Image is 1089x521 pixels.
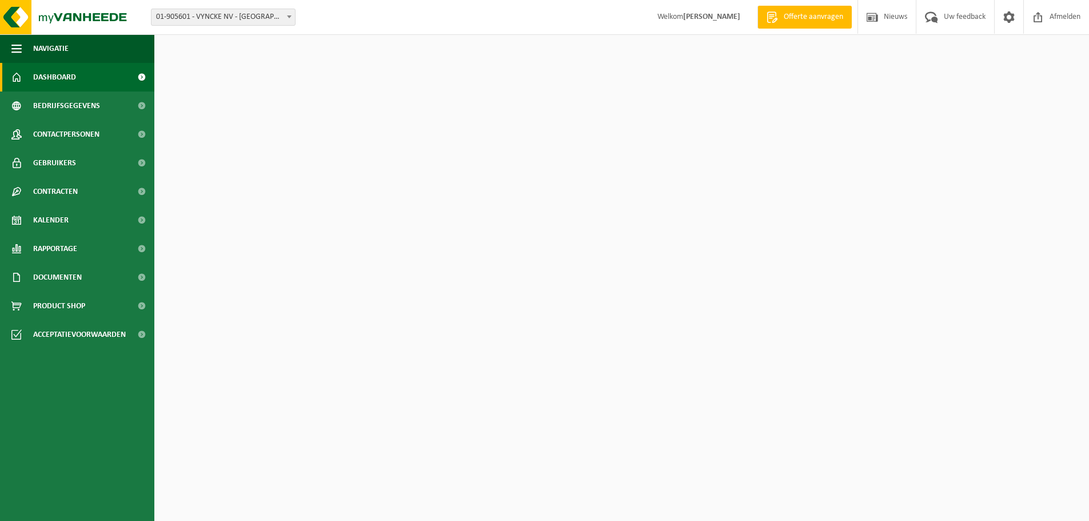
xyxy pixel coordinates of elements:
span: Offerte aanvragen [781,11,846,23]
span: 01-905601 - VYNCKE NV - HARELBEKE [151,9,295,25]
span: Kalender [33,206,69,234]
a: Offerte aanvragen [757,6,852,29]
span: Rapportage [33,234,77,263]
span: Acceptatievoorwaarden [33,320,126,349]
span: Dashboard [33,63,76,92]
strong: [PERSON_NAME] [683,13,740,21]
span: Bedrijfsgegevens [33,92,100,120]
span: Contracten [33,177,78,206]
span: Navigatie [33,34,69,63]
span: Product Shop [33,292,85,320]
span: 01-905601 - VYNCKE NV - HARELBEKE [151,9,296,26]
span: Contactpersonen [33,120,99,149]
span: Documenten [33,263,82,292]
span: Gebruikers [33,149,76,177]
